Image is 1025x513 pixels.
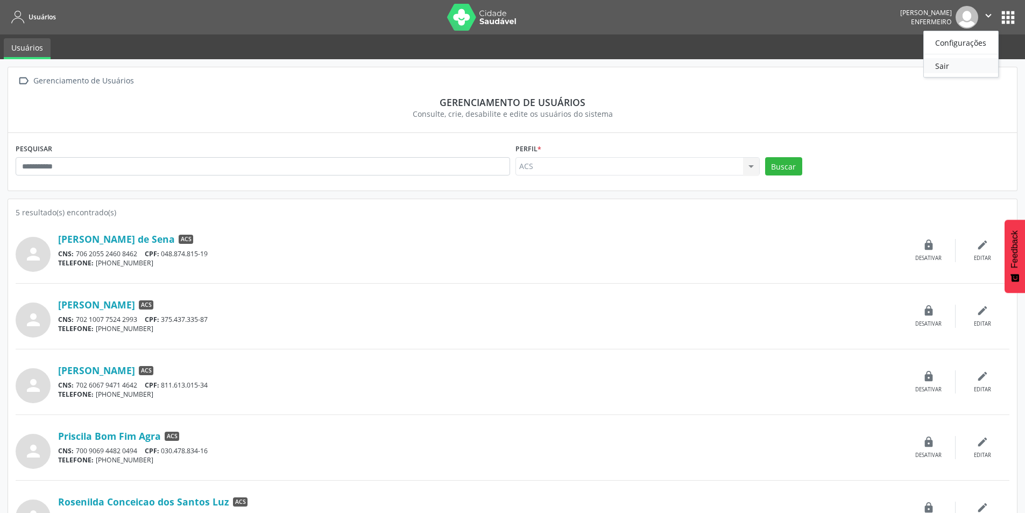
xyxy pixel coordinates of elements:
[24,244,43,264] i: person
[145,315,159,324] span: CPF:
[911,17,952,26] span: Enfermeiro
[915,386,942,393] div: Desativar
[58,233,175,245] a: [PERSON_NAME] de Sena
[145,381,159,390] span: CPF:
[58,315,74,324] span: CNS:
[956,6,978,29] img: img
[900,8,952,17] div: [PERSON_NAME]
[58,455,902,465] div: [PHONE_NUMBER]
[978,6,999,29] button: 
[923,305,935,317] i: lock
[58,315,902,324] div: 702 1007 7524 2993 375.437.335-87
[515,140,541,157] label: Perfil
[915,320,942,328] div: Desativar
[179,235,193,244] span: ACS
[139,300,153,310] span: ACS
[24,441,43,461] i: person
[58,324,902,333] div: [PHONE_NUMBER]
[31,73,136,89] div: Gerenciamento de Usuários
[923,31,999,78] ul: 
[16,140,52,157] label: PESQUISAR
[974,255,991,262] div: Editar
[58,258,902,268] div: [PHONE_NUMBER]
[58,446,902,455] div: 700 9069 4482 0494 030.478.834-16
[145,249,159,258] span: CPF:
[58,249,74,258] span: CNS:
[24,310,43,329] i: person
[765,157,802,175] button: Buscar
[974,452,991,459] div: Editar
[24,376,43,395] i: person
[58,381,902,390] div: 702 6067 9471 4642 811.613.015-34
[58,446,74,455] span: CNS:
[1005,220,1025,293] button: Feedback - Mostrar pesquisa
[1010,230,1020,268] span: Feedback
[58,324,94,333] span: TELEFONE:
[58,455,94,465] span: TELEFONE:
[923,370,935,382] i: lock
[924,35,998,50] a: Configurações
[58,390,902,399] div: [PHONE_NUMBER]
[923,436,935,448] i: lock
[982,10,994,22] i: 
[977,239,988,251] i: edit
[915,255,942,262] div: Desativar
[8,8,56,26] a: Usuários
[58,390,94,399] span: TELEFONE:
[58,258,94,268] span: TELEFONE:
[58,364,135,376] a: [PERSON_NAME]
[58,249,902,258] div: 706 2055 2460 8462 048.874.815-19
[145,446,159,455] span: CPF:
[58,299,135,311] a: [PERSON_NAME]
[16,73,136,89] a:  Gerenciamento de Usuários
[139,366,153,376] span: ACS
[974,386,991,393] div: Editar
[923,239,935,251] i: lock
[16,73,31,89] i: 
[915,452,942,459] div: Desativar
[23,96,1002,108] div: Gerenciamento de usuários
[4,38,51,59] a: Usuários
[58,381,74,390] span: CNS:
[29,12,56,22] span: Usuários
[924,58,998,73] a: Sair
[23,108,1002,120] div: Consulte, crie, desabilite e edite os usuários do sistema
[977,305,988,317] i: edit
[16,207,1009,218] div: 5 resultado(s) encontrado(s)
[58,430,161,442] a: Priscila Bom Fim Agra
[165,432,179,441] span: ACS
[999,8,1017,27] button: apps
[977,370,988,382] i: edit
[974,320,991,328] div: Editar
[977,436,988,448] i: edit
[233,497,248,507] span: ACS
[58,496,229,508] a: Rosenilda Conceicao dos Santos Luz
